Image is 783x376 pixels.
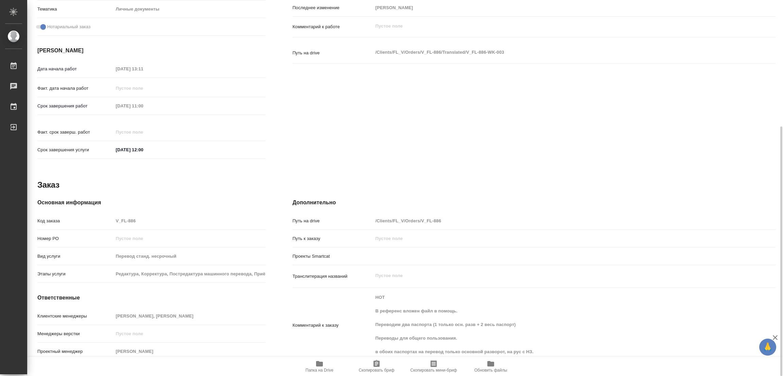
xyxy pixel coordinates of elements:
[373,216,735,226] input: Пустое поле
[114,329,265,339] input: Пустое поле
[293,50,373,56] p: Путь на drive
[37,47,265,55] h4: [PERSON_NAME]
[291,357,348,376] button: Папка на Drive
[47,23,90,30] span: Нотариальный заказ
[373,234,735,243] input: Пустое поле
[37,85,114,92] p: Факт. дата начала работ
[474,368,507,373] span: Обновить файлы
[373,292,735,358] textarea: НОТ В референс вложен файл в помощь. Переводим два паспорта (1 только осн. разв + 2 весь паспорт)...
[114,3,265,15] div: Личные документы
[37,103,114,109] p: Срок завершения работ
[762,340,773,354] span: 🙏
[293,23,373,30] p: Комментарий к работе
[405,357,462,376] button: Скопировать мини-бриф
[37,253,114,260] p: Вид услуги
[306,368,333,373] span: Папка на Drive
[462,357,519,376] button: Обновить файлы
[114,251,265,261] input: Пустое поле
[114,311,265,321] input: Пустое поле
[37,348,114,355] p: Проектный менеджер
[37,180,59,190] h2: Заказ
[114,269,265,279] input: Пустое поле
[293,273,373,280] p: Транслитерация названий
[293,218,373,224] p: Путь на drive
[293,235,373,242] p: Путь к заказу
[759,339,776,356] button: 🙏
[37,66,114,72] p: Дата начала работ
[114,234,265,243] input: Пустое поле
[293,253,373,260] p: Проекты Smartcat
[373,47,735,58] textarea: /Clients/FL_V/Orders/V_FL-886/Translated/V_FL-886-WK-003
[114,346,265,356] input: Пустое поле
[114,145,173,155] input: ✎ Введи что-нибудь
[114,64,173,74] input: Пустое поле
[37,199,265,207] h4: Основная информация
[359,368,394,373] span: Скопировать бриф
[410,368,457,373] span: Скопировать мини-бриф
[114,127,173,137] input: Пустое поле
[348,357,405,376] button: Скопировать бриф
[114,83,173,93] input: Пустое поле
[114,101,173,111] input: Пустое поле
[293,322,373,329] p: Комментарий к заказу
[293,199,776,207] h4: Дополнительно
[373,3,735,13] input: Пустое поле
[37,218,114,224] p: Код заказа
[37,6,114,13] p: Тематика
[293,4,373,11] p: Последнее изменение
[37,294,265,302] h4: Ответственные
[37,147,114,153] p: Срок завершения услуги
[37,129,114,136] p: Факт. срок заверш. работ
[37,330,114,337] p: Менеджеры верстки
[114,216,265,226] input: Пустое поле
[37,271,114,277] p: Этапы услуги
[37,235,114,242] p: Номер РО
[37,313,114,320] p: Клиентские менеджеры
